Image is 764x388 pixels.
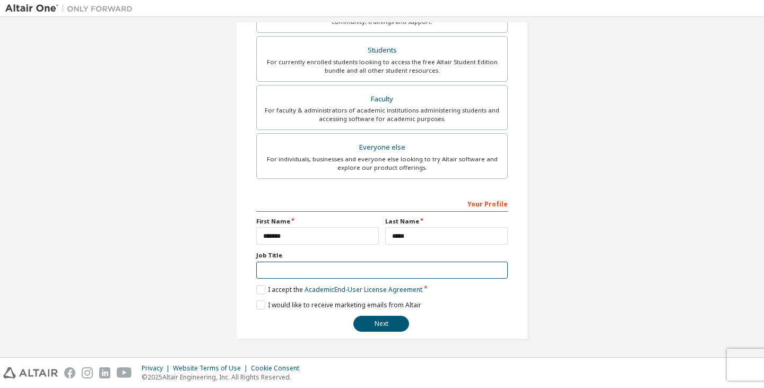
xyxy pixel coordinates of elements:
label: First Name [256,217,379,226]
p: © 2025 Altair Engineering, Inc. All Rights Reserved. [142,373,306,382]
img: instagram.svg [82,367,93,378]
div: Privacy [142,364,173,373]
img: Altair One [5,3,138,14]
div: Students [263,43,501,58]
div: Faculty [263,92,501,107]
button: Next [353,316,409,332]
div: For individuals, businesses and everyone else looking to try Altair software and explore our prod... [263,155,501,172]
div: Your Profile [256,195,508,212]
img: linkedin.svg [99,367,110,378]
label: I would like to receive marketing emails from Altair [256,300,421,309]
div: Website Terms of Use [173,364,251,373]
a: Academic End-User License Agreement [305,285,422,294]
div: For faculty & administrators of academic institutions administering students and accessing softwa... [263,106,501,123]
label: I accept the [256,285,422,294]
img: altair_logo.svg [3,367,58,378]
div: Cookie Consent [251,364,306,373]
img: youtube.svg [117,367,132,378]
div: Everyone else [263,140,501,155]
img: facebook.svg [64,367,75,378]
label: Job Title [256,251,508,260]
label: Last Name [385,217,508,226]
div: For currently enrolled students looking to access the free Altair Student Edition bundle and all ... [263,58,501,75]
